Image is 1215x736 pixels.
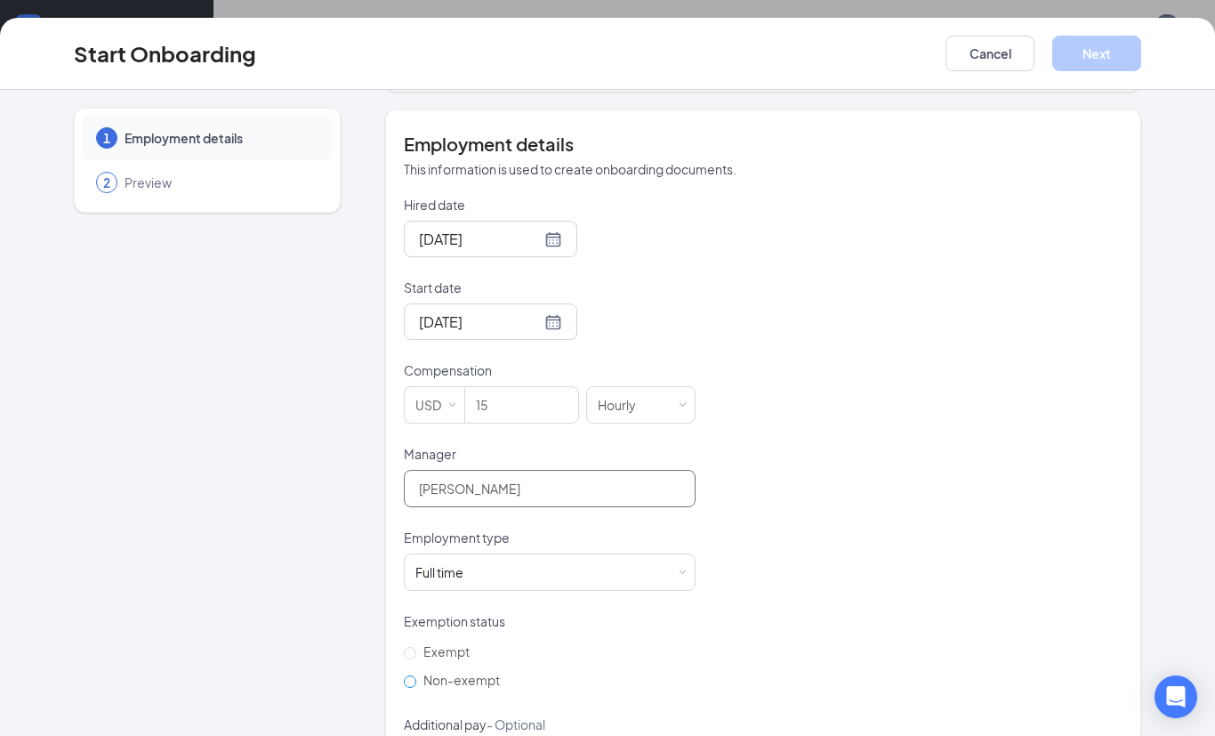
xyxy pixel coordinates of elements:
[74,38,256,69] h3: Start Onboarding
[416,643,477,659] span: Exempt
[415,387,454,423] div: USD
[404,612,696,630] p: Exemption status
[487,716,545,732] span: - Optional
[419,311,541,333] input: Aug 7, 2025
[416,672,507,688] span: Non-exempt
[1052,36,1141,71] button: Next
[465,387,578,423] input: Amount
[404,529,696,546] p: Employment type
[415,563,463,581] div: Full time
[945,36,1034,71] button: Cancel
[404,279,696,296] p: Start date
[103,129,110,147] span: 1
[419,228,541,250] input: Aug 27, 2025
[404,361,696,379] p: Compensation
[103,174,110,191] span: 2
[415,563,476,581] div: [object Object]
[1155,675,1197,718] div: Open Intercom Messenger
[125,129,315,147] span: Employment details
[598,387,648,423] div: Hourly
[404,160,1122,178] p: This information is used to create onboarding documents.
[125,174,315,191] span: Preview
[404,445,696,463] p: Manager
[404,196,696,214] p: Hired date
[404,132,1122,157] h4: Employment details
[404,470,696,507] input: Manager name
[404,716,696,733] p: Additional pay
